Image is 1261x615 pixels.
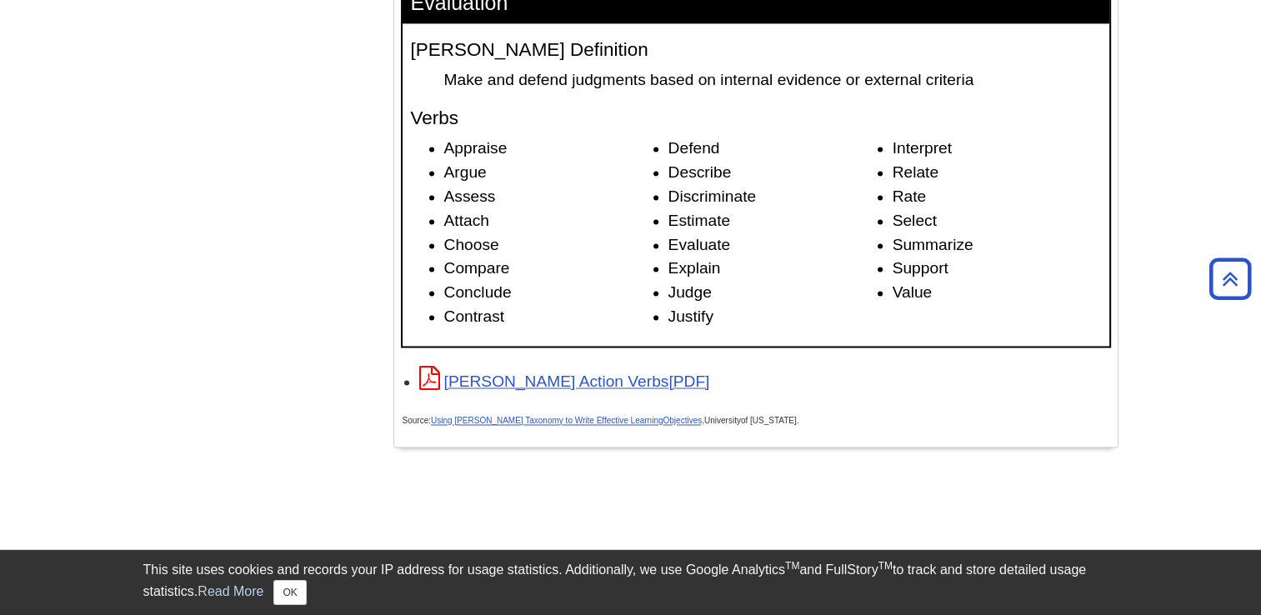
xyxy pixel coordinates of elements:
li: Rate [893,185,1101,209]
a: Back to Top [1203,267,1257,290]
li: Select [893,209,1101,233]
li: Support [893,257,1101,281]
a: Link opens in new window [419,372,710,390]
li: Argue [444,161,653,185]
h4: Verbs [411,108,1101,129]
li: Summarize [893,233,1101,257]
li: Justify [668,305,877,329]
span: Objectives, [663,416,703,425]
dd: Make and defend judgments based on internal evidence or external criteria [444,68,1101,91]
li: Evaluate [668,233,877,257]
a: Read More [198,584,263,598]
li: Interpret [893,137,1101,161]
li: Value [893,281,1101,305]
span: Source: [403,416,663,425]
li: Compare [444,257,653,281]
sup: TM [785,560,799,572]
li: Judge [668,281,877,305]
li: Estimate [668,209,877,233]
a: Objectives, [663,409,703,427]
a: Using [PERSON_NAME] Taxonomy to Write Effective Learning [431,416,663,425]
h4: [PERSON_NAME] Definition [411,40,1101,61]
button: Close [273,580,306,605]
li: Explain [668,257,877,281]
sup: TM [878,560,893,572]
span: of [US_STATE]. [741,416,799,425]
li: Attach [444,209,653,233]
li: Choose [444,233,653,257]
li: Discriminate [668,185,877,209]
li: Defend [668,137,877,161]
div: This site uses cookies and records your IP address for usage statistics. Additionally, we use Goo... [143,560,1118,605]
li: Appraise [444,137,653,161]
li: Conclude [444,281,653,305]
li: Describe [668,161,877,185]
li: Contrast [444,305,653,329]
li: Relate [893,161,1101,185]
span: University [704,416,741,425]
li: Assess [444,185,653,209]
